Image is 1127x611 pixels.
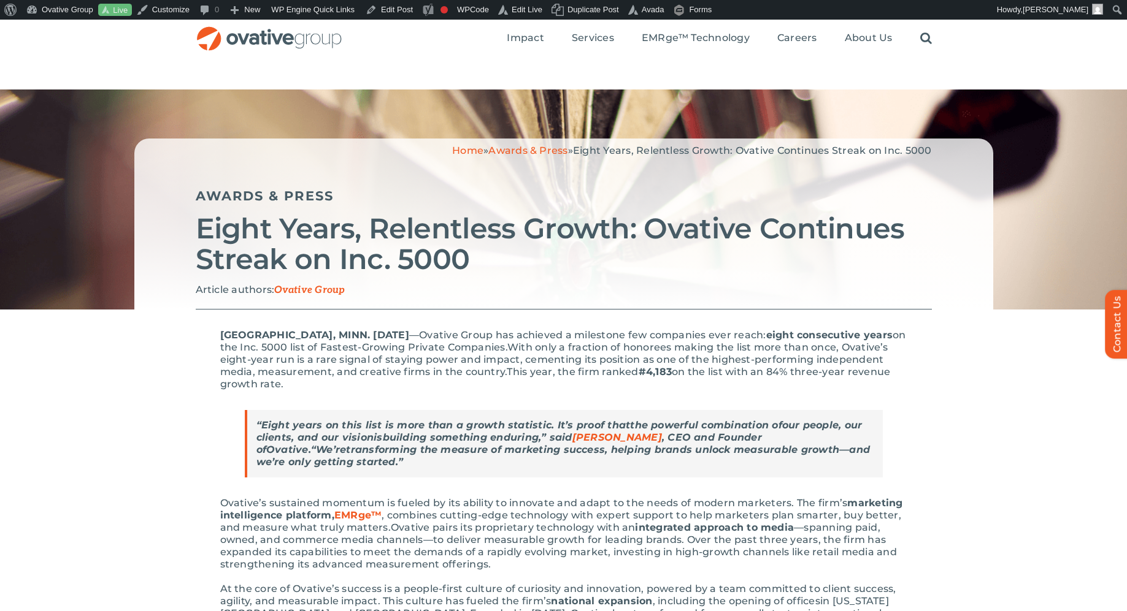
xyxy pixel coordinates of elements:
span: Ovative pairs its proprietary technology with an [391,522,636,533]
span: national expansion [551,595,652,607]
span: , CEO and Founder of [256,431,762,455]
a: Services [572,32,614,45]
span: About Us [845,32,893,44]
span: —Ovative Group has achieved a milestone few companies ever reach: [409,329,766,341]
div: Focus keyphrase not set [440,6,448,13]
span: At the core of Ovative’s success is a people-first culture of curiosity and innovation, powered b... [220,583,896,607]
span: transforming the measure of marketing success, helping brands unlock measurable growth [346,444,839,455]
span: Ovative’s sustained momentum is fueled by its ability to innovate and adapt to the needs of moder... [220,497,848,509]
span: [GEOGRAPHIC_DATA], MINN. [DATE] [220,329,409,341]
a: EMRge™ Technology [642,32,750,45]
span: [PERSON_NAME] [1023,5,1088,14]
span: This year, the firm ranked [507,366,638,378]
a: Awards & Press [488,145,567,156]
span: Impact [507,32,544,44]
span: Eight Years, Relentless Growth: Ovative Continues Streak on Inc. 5000 [573,145,932,156]
span: Ovative Group [274,284,345,296]
a: EMRge™ [334,509,382,521]
a: OG_Full_horizontal_RGB [196,25,343,37]
a: About Us [845,32,893,45]
span: O [266,444,275,455]
a: Awards & Press [196,188,334,203]
span: on the list with an 84% three-year revenue growth rate. [220,366,891,390]
span: Careers [777,32,817,44]
span: nd we’re only getting started.” [256,444,871,468]
h2: Eight Years, Relentless Growth: Ovative Continues Streak on Inc. 5000 [196,213,932,275]
a: Careers [777,32,817,45]
span: . [309,444,311,455]
span: . I [552,419,561,431]
span: our people, our clients, and our vision [256,419,863,443]
span: With only a fraction of honorees making the list more than once, Ovative’s eight-year run is a ra... [220,341,888,365]
span: s position as one of the highest-performing independent media, measurement, and creative firms in... [220,354,884,378]
span: Over the past three years, the firm has expanded its capabilities to meet the demands of a rapidl... [220,534,897,570]
span: t’s proof that [561,419,630,431]
nav: Menu [507,19,931,58]
a: Live [98,4,132,17]
span: , combines cutting-edge technology with expert support to help marketers plan smarter, buy better... [220,509,901,533]
span: building something enduring,” said [383,431,572,443]
span: on the Inc. 5000 list of Fastest-Growing Private Companies. [220,329,906,353]
p: Article authors: [196,284,932,297]
span: » » [452,145,931,156]
a: Home [452,145,483,156]
span: Services [572,32,614,44]
span: eight consecutive years [766,329,893,341]
span: , including the opening of offices [653,595,820,607]
span: integrated approach to media [635,522,794,533]
span: the powerful combination of [630,419,782,431]
span: is [374,431,382,443]
a: [PERSON_NAME] [572,431,662,443]
span: #4,183 [639,366,672,378]
a: Impact [507,32,544,45]
span: —a [839,444,856,455]
a: Search [920,32,932,45]
span: EMRge™ Technology [642,32,750,44]
span: “Eight years on this list is more than a growth statistic [256,419,552,431]
span: —spanning paid, owned, and commerce media channels—to deliver measurable growth for leading brands. [220,522,880,545]
span: “We’re [311,444,346,455]
span: vative [275,444,308,455]
span: marketing intelligence platform, [220,497,903,521]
